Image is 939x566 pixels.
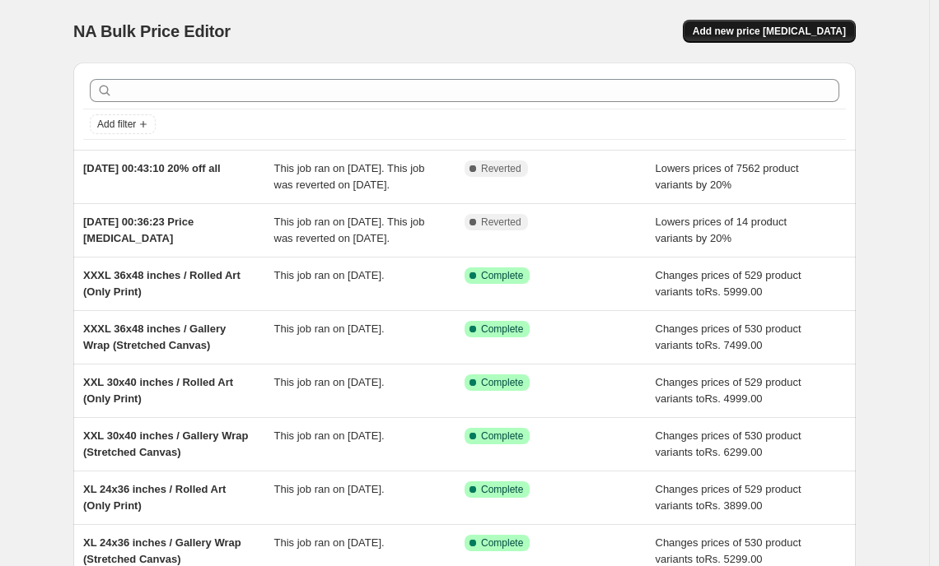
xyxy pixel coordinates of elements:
[481,429,523,443] span: Complete
[704,553,762,565] span: Rs. 5299.00
[704,499,762,512] span: Rs. 3899.00
[656,536,801,565] span: Changes prices of 530 product variants to
[704,285,762,298] span: Rs. 5999.00
[274,216,425,244] span: This job ran on [DATE]. This job was reverted on [DATE].
[83,536,241,565] span: XL 24x36 inches / Gallery Wrap (Stretched Canvas)
[656,376,801,405] span: Changes prices of 529 product variants to
[481,162,521,175] span: Reverted
[481,269,523,282] span: Complete
[83,162,221,174] span: [DATE] 00:43:10 20% off all
[481,536,523,550] span: Complete
[274,162,425,191] span: This job ran on [DATE]. This job was reverted on [DATE].
[83,429,248,458] span: XXL 30x40 inches / Gallery Wrap (Stretched Canvas)
[83,269,241,298] span: XXXL 36x48 inches / Rolled Art (Only Print)
[83,376,233,405] span: XXL 30x40 inches / Rolled Art (Only Print)
[83,322,226,351] span: XXXL 36x48 inches / Gallery Wrap (Stretched Canvas)
[83,483,226,512] span: XL 24x36 inches / Rolled Art (Only Print)
[481,376,523,389] span: Complete
[693,25,846,38] span: Add new price [MEDICAL_DATA]
[656,269,801,298] span: Changes prices of 529 product variants to
[274,483,385,495] span: This job ran on [DATE].
[704,339,762,351] span: Rs. 7499.00
[656,162,799,191] span: Lowers prices of 7562 product variants by 20%
[704,392,762,405] span: Rs. 4999.00
[274,536,385,549] span: This job ran on [DATE].
[656,483,801,512] span: Changes prices of 529 product variants to
[274,269,385,281] span: This job ran on [DATE].
[481,483,523,496] span: Complete
[73,22,231,40] span: NA Bulk Price Editor
[90,114,156,134] button: Add filter
[704,446,762,458] span: Rs. 6299.00
[656,322,801,351] span: Changes prices of 530 product variants to
[274,429,385,442] span: This job ran on [DATE].
[656,429,801,458] span: Changes prices of 530 product variants to
[481,322,523,336] span: Complete
[83,216,194,244] span: [DATE] 00:36:23 Price [MEDICAL_DATA]
[97,118,136,131] span: Add filter
[656,216,787,244] span: Lowers prices of 14 product variants by 20%
[274,322,385,335] span: This job ran on [DATE].
[274,376,385,388] span: This job ran on [DATE].
[481,216,521,229] span: Reverted
[683,20,856,43] button: Add new price [MEDICAL_DATA]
